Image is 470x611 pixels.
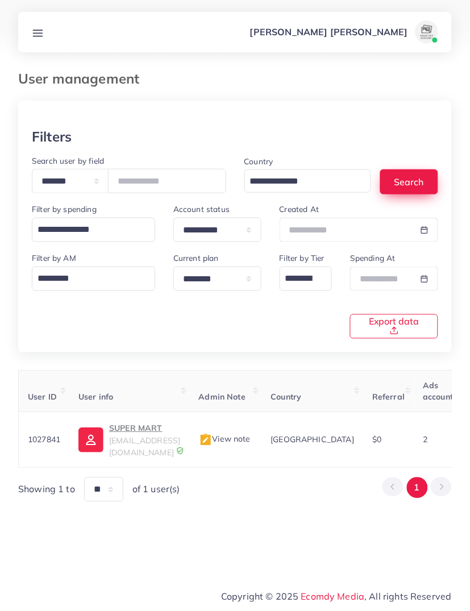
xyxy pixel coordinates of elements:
span: Country [271,392,302,402]
button: Go to page 1 [407,477,428,498]
ul: Pagination [382,477,452,498]
span: of 1 user(s) [132,483,180,496]
input: Search for option [281,269,318,288]
span: 1027841 [28,435,60,445]
label: Spending At [350,252,396,264]
button: Export data [350,314,438,339]
h3: User management [18,70,148,87]
span: $0 [372,435,381,445]
label: Filter by AM [32,252,76,264]
label: Created At [280,203,319,215]
span: User ID [28,392,57,402]
img: ic-user-info.36bf1079.svg [78,428,103,453]
img: 9CAL8B2pu8EFxCJHYAAAAldEVYdGRhdGU6Y3JlYXRlADIwMjItMTItMDlUMDQ6NTg6MzkrMDA6MDBXSlgLAAAAJXRFWHRkYXR... [176,447,184,455]
label: Search user by field [32,155,104,167]
label: Current plan [173,252,219,264]
input: Search for option [246,173,357,190]
div: Search for option [32,218,155,242]
span: Export data [364,317,424,335]
div: Search for option [280,267,332,291]
span: [EMAIL_ADDRESS][DOMAIN_NAME] [109,436,180,458]
label: Filter by Tier [280,252,325,264]
label: Filter by spending [32,203,97,215]
img: avatar [415,20,438,43]
div: Search for option [32,267,155,291]
div: Search for option [244,169,372,193]
h3: Filters [32,128,72,145]
span: User info [78,392,113,402]
label: Country [244,156,273,167]
a: [PERSON_NAME] [PERSON_NAME]avatar [244,20,443,43]
button: Search [380,169,438,194]
input: Search for option [34,269,140,288]
img: admin_note.cdd0b510.svg [199,434,213,447]
span: Referral [372,392,405,402]
span: Showing 1 to [18,483,75,496]
span: 2 [423,435,428,445]
label: Account status [173,203,230,215]
span: Copyright © 2025 [221,590,452,604]
input: Search for option [34,220,140,239]
span: Admin Note [199,392,246,402]
span: , All rights Reserved [365,590,452,604]
span: Ads accounts [423,381,457,402]
p: [PERSON_NAME] [PERSON_NAME] [250,25,408,39]
span: [GEOGRAPHIC_DATA] [271,435,355,445]
span: View note [199,434,251,444]
a: SUPER MART[EMAIL_ADDRESS][DOMAIN_NAME] [78,422,180,459]
a: Ecomdy Media [301,591,365,602]
p: SUPER MART [109,422,180,435]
